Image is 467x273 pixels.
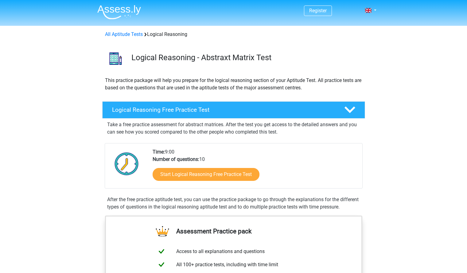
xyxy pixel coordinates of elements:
[103,45,129,72] img: logical reasoning
[97,5,141,19] img: Assessly
[112,106,334,113] h4: Logical Reasoning Free Practice Test
[153,149,165,155] b: Time:
[105,31,143,37] a: All Aptitude Tests
[105,77,362,92] p: This practice package will help you prepare for the logical reasoning section of your Aptitude Te...
[111,148,142,179] img: Clock
[309,8,327,14] a: Register
[148,148,362,188] div: 9:00 10
[105,196,363,211] div: After the free practice aptitude test, you can use the practice package to go through the explana...
[131,53,360,62] h3: Logical Reasoning - Abstraxt Matrix Test
[103,31,365,38] div: Logical Reasoning
[153,168,259,181] a: Start Logical Reasoning Free Practice Test
[100,101,368,119] a: Logical Reasoning Free Practice Test
[153,156,199,162] b: Number of questions:
[107,121,360,136] p: Take a free practice assessment for abstract matrices. After the test you get access to the detai...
